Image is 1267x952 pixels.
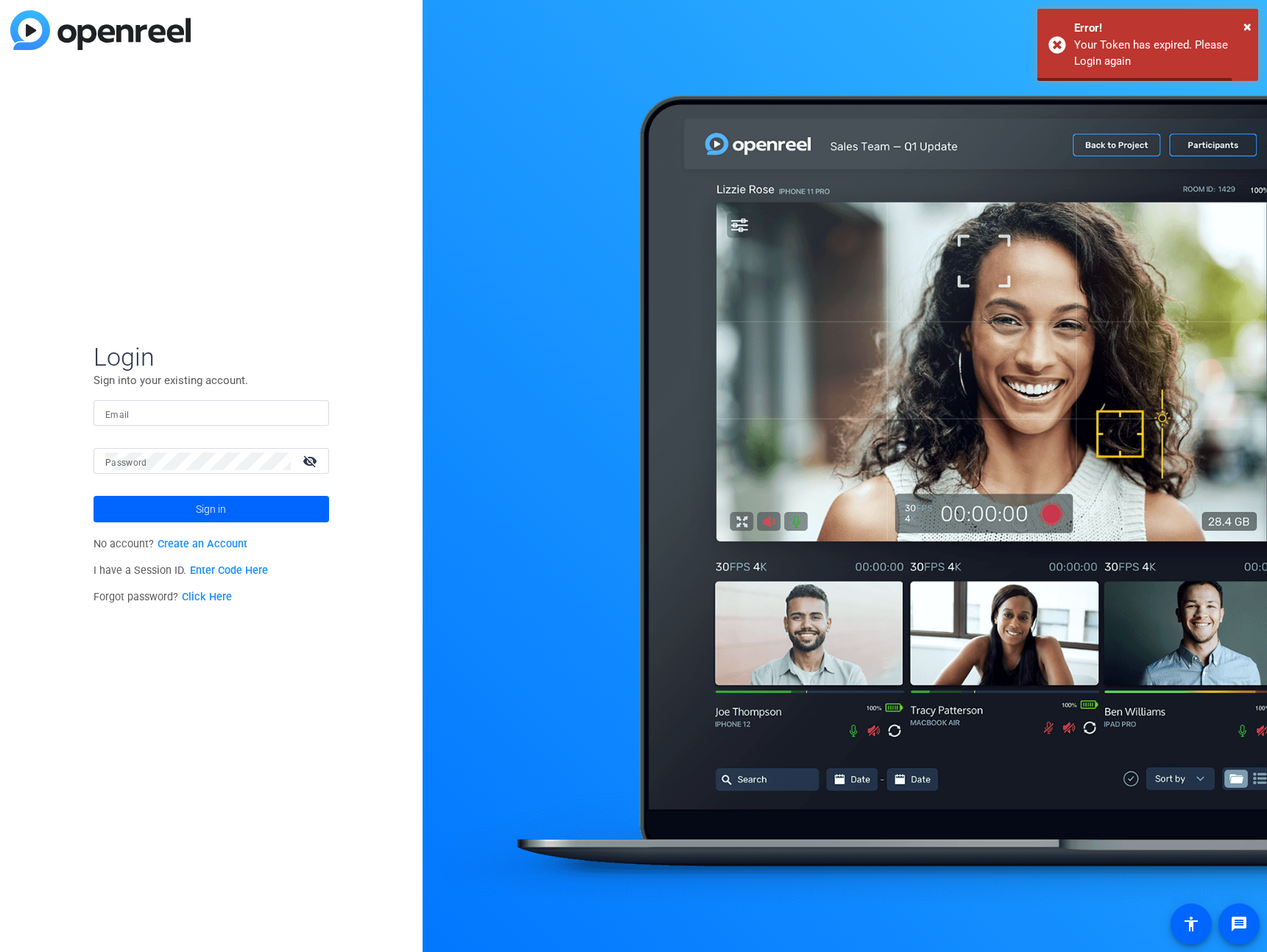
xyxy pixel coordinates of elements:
[182,591,232,603] a: Click Here
[1182,915,1200,933] mat-icon: accessibility
[1074,37,1247,70] div: Your Token has expired. Please Login again
[93,591,232,603] span: Forgot password?
[93,372,329,388] p: Sign into your existing account.
[93,564,268,577] span: I have a Session ID.
[93,496,329,522] button: Sign in
[1074,20,1247,37] div: Error!
[105,410,130,420] mat-label: Email
[105,458,147,468] mat-label: Password
[10,10,191,50] img: blue-gradient.svg
[93,538,247,550] span: No account?
[105,405,317,422] input: Enter Email Address
[294,450,329,472] mat-icon: visibility_off
[1230,915,1248,933] mat-icon: message
[158,538,247,550] a: Create an Account
[1243,15,1252,38] button: Close
[93,341,329,372] span: Login
[196,491,226,527] span: Sign in
[1243,18,1252,35] span: ×
[190,564,268,577] a: Enter Code Here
